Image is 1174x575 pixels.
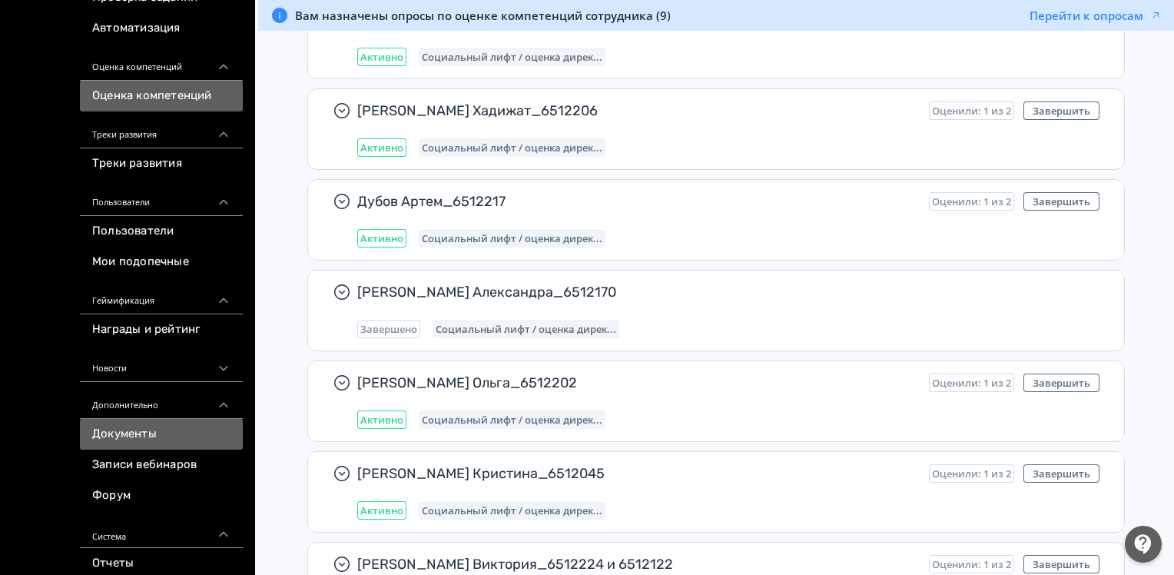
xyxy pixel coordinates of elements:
[932,558,1011,570] span: Оценили: 1 из 2
[80,419,243,450] a: Документы
[1023,464,1099,483] button: Завершить
[80,511,243,548] div: Система
[357,374,917,392] span: [PERSON_NAME] Ольга_6512202
[1030,8,1162,23] button: Перейти к опросам
[932,195,1011,208] span: Оценили: 1 из 2
[360,51,403,63] span: Активно
[436,323,616,335] span: Социальный лифт / оценка директора магазина
[80,247,243,278] a: Мои подопечные
[422,504,602,517] span: Социальный лифт / оценка директора магазина
[80,382,243,419] div: Дополнительно
[80,13,243,44] a: Автоматизация
[1023,192,1099,211] button: Завершить
[357,555,917,573] span: [PERSON_NAME] Виктория_6512224 и 6512122
[80,44,243,81] div: Оценка компетенций
[357,283,1087,301] span: [PERSON_NAME] Александра_6512170
[357,192,917,211] span: Дубов Артем_6512217
[932,467,1011,480] span: Оценили: 1 из 2
[80,179,243,216] div: Пользователи
[360,232,403,244] span: Активно
[80,81,243,111] a: Оценка компетенций
[80,111,243,148] div: Треки развития
[360,504,403,517] span: Активно
[80,314,243,345] a: Награды и рейтинг
[80,480,243,511] a: Форум
[357,101,917,120] span: [PERSON_NAME] Хадижат_6512206
[422,141,602,154] span: Социальный лифт / оценка директора магазина
[932,377,1011,389] span: Оценили: 1 из 2
[80,450,243,480] a: Записи вебинаров
[357,464,917,483] span: [PERSON_NAME] Кристина_6512045
[80,216,243,247] a: Пользователи
[360,414,403,426] span: Активно
[1023,374,1099,392] button: Завершить
[1023,555,1099,573] button: Завершить
[1023,101,1099,120] button: Завершить
[422,51,602,63] span: Социальный лифт / оценка директора магазина
[360,141,403,154] span: Активно
[422,232,602,244] span: Социальный лифт / оценка директора магазина
[80,278,243,314] div: Геймификация
[295,8,671,23] span: Вам назначены опросы по оценке компетенций сотрудника (9)
[422,414,602,426] span: Социальный лифт / оценка директора магазина
[360,323,417,335] span: Завершено
[932,105,1011,117] span: Оценили: 1 из 2
[80,345,243,382] div: Новости
[80,148,243,179] a: Треки развития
